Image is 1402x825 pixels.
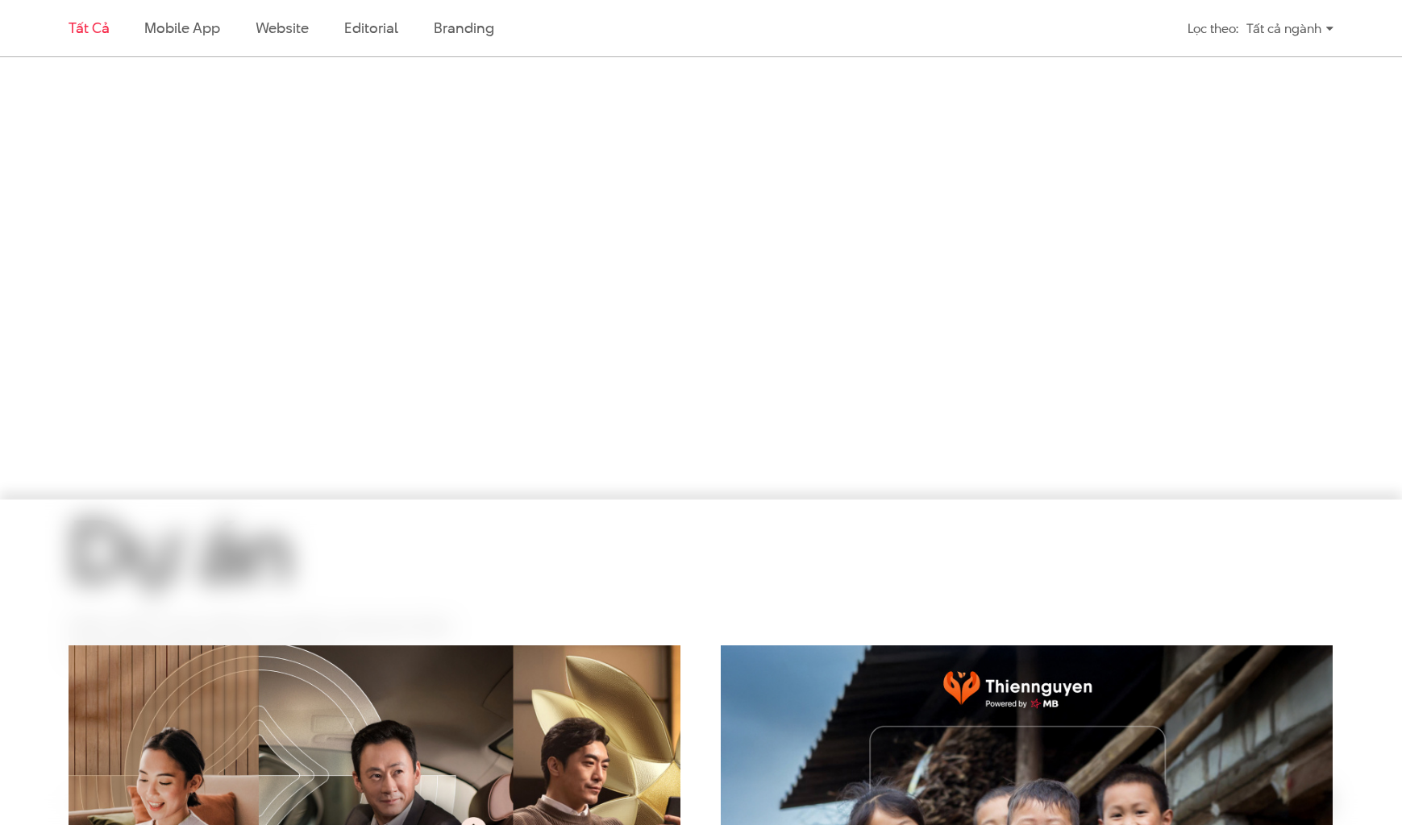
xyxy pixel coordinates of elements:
a: Branding [434,18,493,38]
div: Lọc theo: [1188,15,1238,43]
a: Website [256,18,309,38]
div: Tất cả ngành [1246,15,1333,43]
a: Editorial [344,18,398,38]
a: Mobile app [144,18,219,38]
a: Tất cả [69,18,109,38]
